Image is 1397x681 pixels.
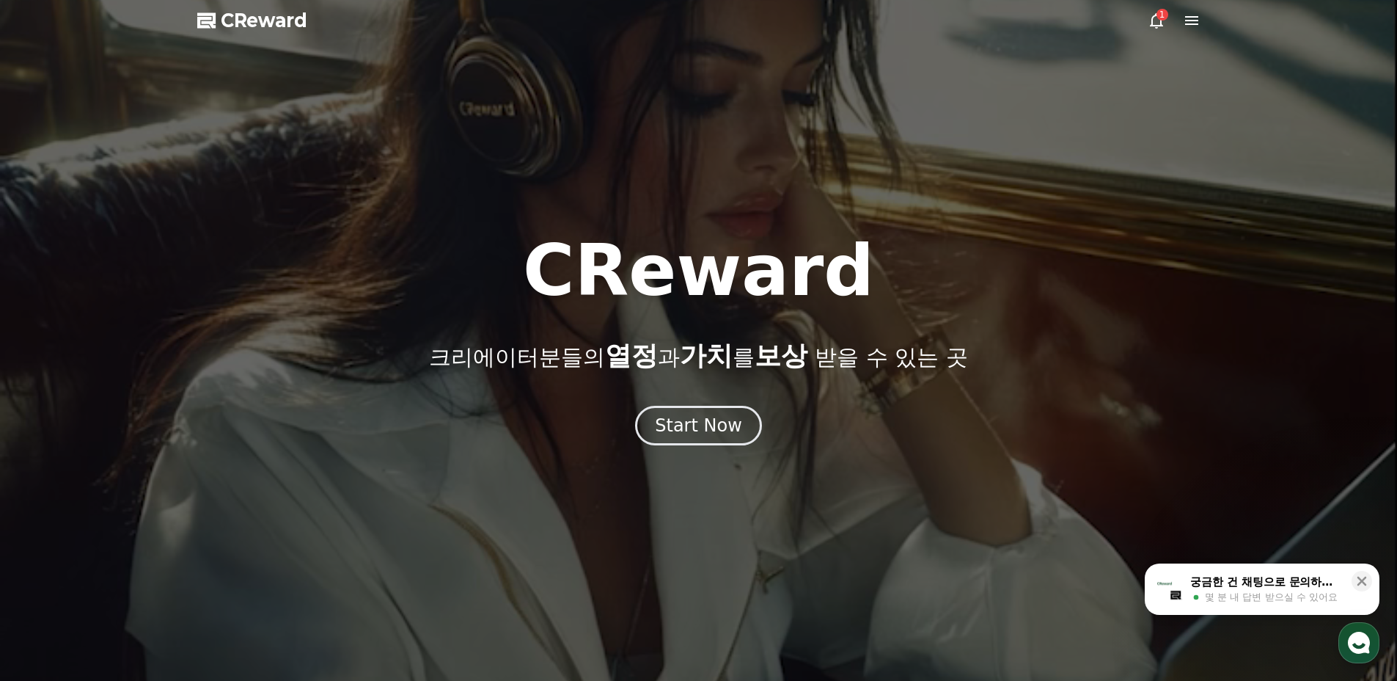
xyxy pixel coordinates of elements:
a: 1 [1148,12,1165,29]
span: 가치 [680,340,733,371]
div: Start Now [655,414,742,437]
span: 보상 [755,340,807,371]
div: 1 [1156,9,1168,21]
a: CReward [197,9,307,32]
p: 크리에이터분들의 과 를 받을 수 있는 곳 [429,341,967,371]
button: Start Now [635,406,762,445]
h1: CReward [523,236,874,306]
a: Start Now [635,420,762,434]
span: 열정 [605,340,658,371]
span: CReward [221,9,307,32]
